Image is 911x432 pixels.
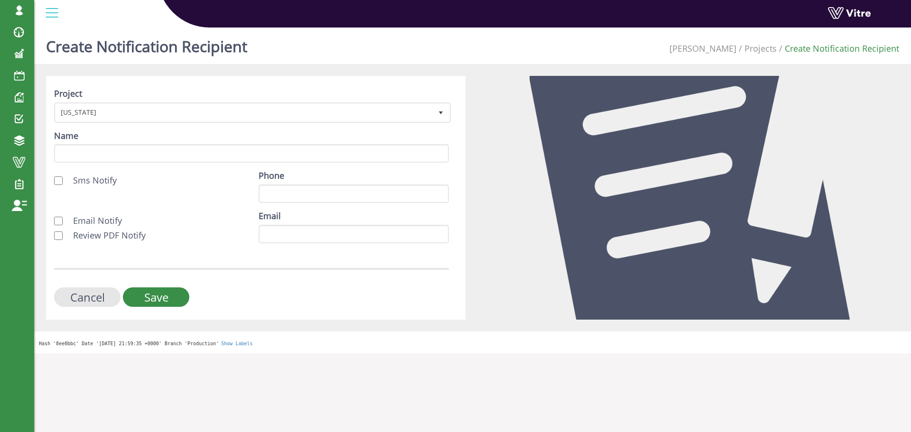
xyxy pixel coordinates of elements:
span: select [432,104,449,121]
input: Sms Notify [54,176,63,185]
a: Show Labels [221,341,252,346]
span: Hash '8ee0bbc' Date '[DATE] 21:59:35 +0000' Branch 'Production' [39,341,219,346]
input: Review PDF Notify [54,231,63,240]
label: Sms Notify [64,175,117,187]
li: Create Notification Recipient [777,43,899,55]
input: Save [123,287,189,307]
input: Cancel [54,287,121,307]
label: Phone [259,170,284,182]
input: Email Notify [54,217,63,225]
h1: Create Notification Recipient [46,24,247,64]
label: Review PDF Notify [64,230,146,242]
label: Name [54,130,78,142]
label: Email [259,210,281,222]
a: [PERSON_NAME] [669,43,736,54]
label: Project [54,88,82,100]
a: Projects [744,43,777,54]
span: [US_STATE] [56,104,432,121]
label: Email Notify [64,215,122,227]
